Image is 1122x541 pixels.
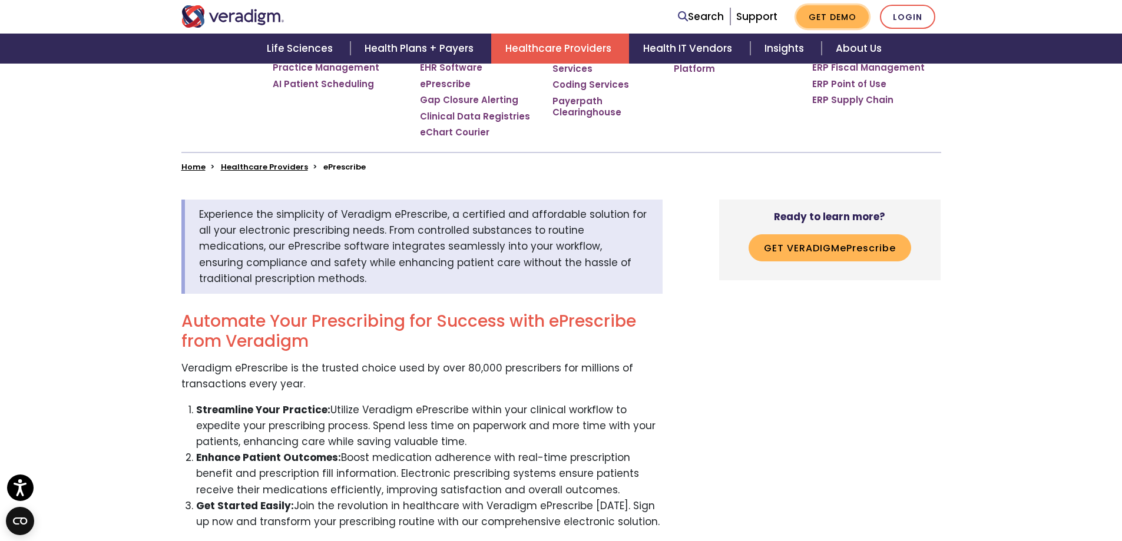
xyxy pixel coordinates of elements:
li: Utilize Veradigm ePrescribe within your clinical workflow to expedite your prescribing process. S... [196,402,663,450]
img: Veradigm logo [181,5,284,28]
a: Get Demo [796,5,869,28]
li: Boost medication adherence with real-time prescription benefit and prescription fill information.... [196,450,663,498]
iframe: Drift Chat Widget [896,456,1108,527]
li: Join the revolution in healthcare with Veradigm ePrescribe [DATE]. Sign up now and transform your... [196,498,663,530]
a: Login [880,5,935,29]
a: ePrescribe [420,78,471,90]
a: Clinical Data Registries [420,111,530,122]
a: Healthcare Providers [221,161,308,172]
a: Health Plans + Payers [350,34,491,64]
a: Revenue Cycle Services [552,51,656,74]
strong: Streamline Your Practice: [196,403,330,417]
a: eChart Courier [420,127,489,138]
a: Patient Engagement Platform [674,51,795,74]
a: Health IT Vendors [629,34,750,64]
a: Practice Management [273,62,379,74]
a: EHR Software [420,62,482,74]
span: Experience the simplicity of Veradigm ePrescribe, a certified and affordable solution for all you... [199,207,647,286]
button: Open CMP widget [6,507,34,535]
a: About Us [822,34,896,64]
a: Home [181,161,206,172]
a: Coding Services [552,79,629,91]
a: Support [736,9,777,24]
button: Get VeradigmePrescribe [749,234,911,261]
strong: Enhance Patient Outcomes: [196,450,341,464]
a: Payerpath Clearinghouse [552,95,656,118]
a: ERP Fiscal Management [812,62,925,74]
a: Insights [750,34,822,64]
strong: Get Started Easily: [196,499,294,513]
a: ERP Point of Use [812,78,886,90]
a: Search [678,9,724,25]
strong: Ready to learn more? [774,210,885,224]
h2: Automate Your Prescribing for Success with ePrescribe from Veradigm [181,311,663,351]
a: Gap Closure Alerting [420,94,518,106]
a: Healthcare Providers [491,34,629,64]
p: Veradigm ePrescribe is the trusted choice used by over 80,000 prescribers for millions of transac... [181,360,663,392]
a: ERP Supply Chain [812,94,893,106]
a: Life Sciences [253,34,350,64]
a: AI Patient Scheduling [273,78,374,90]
